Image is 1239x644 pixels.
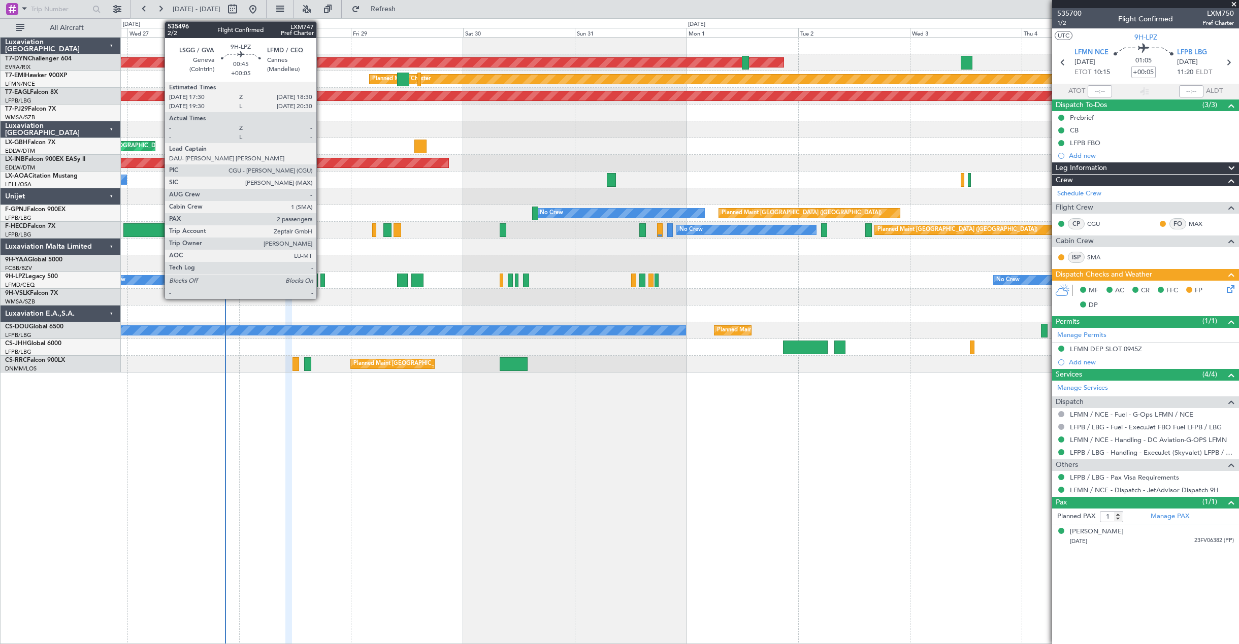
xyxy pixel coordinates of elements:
[5,140,27,146] span: LX-GBH
[1057,330,1106,341] a: Manage Permits
[1069,358,1234,366] div: Add new
[1177,67,1193,78] span: 11:20
[1202,316,1217,326] span: (1/1)
[540,206,563,221] div: No Crew
[1056,269,1152,281] span: Dispatch Checks and Weather
[1056,396,1084,408] span: Dispatch
[353,356,513,371] div: Planned Maint [GEOGRAPHIC_DATA] ([GEOGRAPHIC_DATA])
[877,222,1037,238] div: Planned Maint [GEOGRAPHIC_DATA] ([GEOGRAPHIC_DATA])
[5,73,67,79] a: T7-EMIHawker 900XP
[1056,175,1073,186] span: Crew
[1087,219,1110,228] a: CGU
[1056,99,1107,111] span: Dispatch To-Dos
[1070,435,1227,444] a: LFMN / NCE - Handling - DC Aviation-G-OPS LFMN
[5,365,37,372] a: DNMM/LOS
[1074,67,1091,78] span: ETOT
[1057,19,1082,27] span: 1/2
[5,281,35,289] a: LFMD/CEQ
[31,2,89,17] input: Trip Number
[239,28,351,37] div: Thu 28
[5,357,65,363] a: CS-RRCFalcon 900LX
[5,264,32,272] a: FCBB/BZV
[1202,496,1217,507] span: (1/1)
[722,206,882,221] div: Planned Maint [GEOGRAPHIC_DATA] ([GEOGRAPHIC_DATA])
[1070,527,1124,537] div: [PERSON_NAME]
[1134,32,1157,43] span: 9H-LPZ
[5,357,27,363] span: CS-RRC
[5,181,31,188] a: LELL/QSA
[5,73,25,79] span: T7-EMI
[1169,218,1186,229] div: FO
[1177,57,1198,67] span: [DATE]
[5,97,31,105] a: LFPB/LBG
[575,28,687,37] div: Sun 31
[1202,8,1234,19] span: LXM750
[5,89,30,95] span: T7-EAGL
[717,323,877,338] div: Planned Maint [GEOGRAPHIC_DATA] ([GEOGRAPHIC_DATA])
[1074,48,1108,58] span: LFMN NCE
[1056,459,1078,471] span: Others
[1135,56,1152,66] span: 01:05
[1057,8,1082,19] span: 535700
[26,24,107,31] span: All Aircraft
[127,28,239,37] div: Wed 27
[687,28,798,37] div: Mon 1
[1022,28,1133,37] div: Thu 4
[5,106,56,112] a: T7-PJ29Falcon 7X
[1194,536,1234,545] span: 23FV06382 (PP)
[1070,537,1087,545] span: [DATE]
[5,173,78,179] a: LX-AOACitation Mustang
[5,341,61,347] a: CS-JHHGlobal 6000
[5,231,31,239] a: LFPB/LBG
[123,20,140,29] div: [DATE]
[5,207,66,213] a: F-GPNJFalcon 900EX
[5,140,55,146] a: LX-GBHFalcon 7X
[5,56,28,62] span: T7-DYN
[1094,67,1110,78] span: 10:15
[1057,512,1095,522] label: Planned PAX
[1070,486,1219,494] a: LFMN / NCE - Dispatch - JetAdvisor Dispatch 9H
[5,147,35,155] a: EDLW/DTM
[1189,219,1212,228] a: MAX
[1055,31,1072,40] button: UTC
[1141,286,1150,296] span: CR
[1057,383,1108,393] a: Manage Services
[362,6,405,13] span: Refresh
[1151,512,1189,522] a: Manage PAX
[1070,473,1179,482] a: LFPB / LBG - Pax Visa Requirements
[1056,369,1082,381] span: Services
[679,222,703,238] div: No Crew
[1070,423,1222,431] a: LFPB / LBG - Fuel - ExecuJet FBO Fuel LFPB / LBG
[1070,345,1142,353] div: LFMN DEP SLOT 0945Z
[5,156,85,162] a: LX-INBFalcon 900EX EASy II
[5,223,55,229] a: F-HECDFalcon 7X
[5,257,28,263] span: 9H-YAA
[5,207,27,213] span: F-GPNJ
[5,274,25,280] span: 9H-LPZ
[5,114,35,121] a: WMSA/SZB
[1115,286,1124,296] span: AC
[1070,448,1234,457] a: LFPB / LBG - Handling - ExecuJet (Skyvalet) LFPB / LBG
[1070,113,1094,122] div: Prebrief
[1057,189,1101,199] a: Schedule Crew
[463,28,575,37] div: Sat 30
[1202,19,1234,27] span: Pref Charter
[1070,139,1100,147] div: LFPB FBO
[372,72,431,87] div: Planned Maint Chester
[1118,14,1173,24] div: Flight Confirmed
[1068,218,1085,229] div: CP
[5,331,31,339] a: LFPB/LBG
[5,223,27,229] span: F-HECD
[5,290,30,296] span: 9H-VSLK
[1068,86,1085,96] span: ATOT
[5,89,58,95] a: T7-EAGLFalcon 8X
[1070,410,1193,419] a: LFMN / NCE - Fuel - G-Ops LFMN / NCE
[5,324,29,330] span: CS-DOU
[5,324,63,330] a: CS-DOUGlobal 6500
[1206,86,1223,96] span: ALDT
[1056,235,1094,247] span: Cabin Crew
[5,290,58,296] a: 9H-VSLKFalcon 7X
[996,273,1020,288] div: No Crew
[1089,300,1098,311] span: DP
[1074,57,1095,67] span: [DATE]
